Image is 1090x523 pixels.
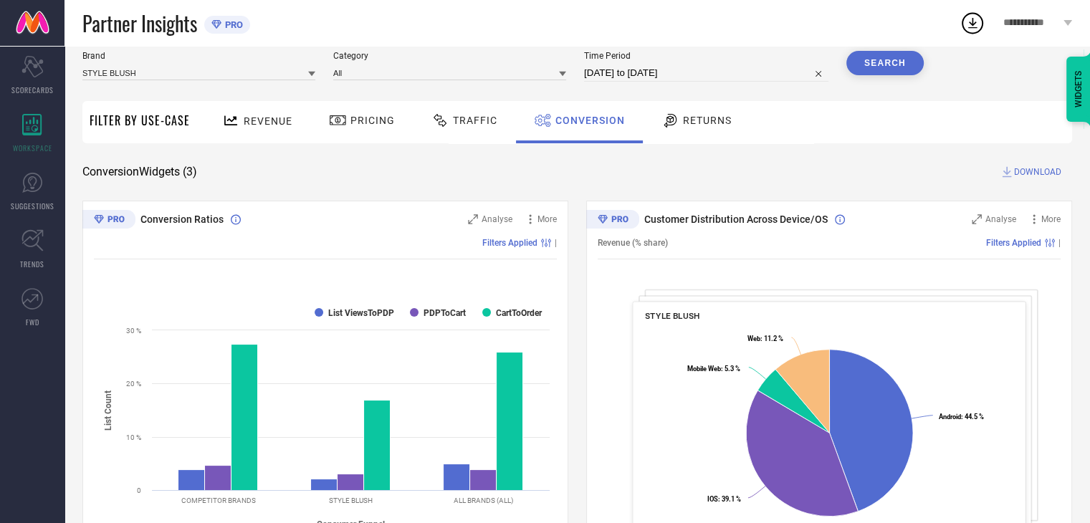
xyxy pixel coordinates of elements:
[687,364,721,372] tspan: Mobile Web
[82,210,135,231] div: Premium
[82,165,197,179] span: Conversion Widgets ( 3 )
[126,380,141,388] text: 20 %
[137,486,141,494] text: 0
[707,495,741,503] text: : 39.1 %
[244,115,292,127] span: Revenue
[13,143,52,153] span: WORKSPACE
[468,214,478,224] svg: Zoom
[939,413,984,421] text: : 44.5 %
[683,115,732,126] span: Returns
[126,433,141,441] text: 10 %
[329,496,373,504] text: STYLE BLUSH
[985,214,1016,224] span: Analyse
[496,308,542,318] text: CartToOrder
[482,214,512,224] span: Analyse
[454,496,513,504] text: ALL BRANDS (ALL)
[972,214,982,224] svg: Zoom
[482,238,537,248] span: Filters Applied
[90,112,190,129] span: Filter By Use-Case
[1058,238,1061,248] span: |
[11,201,54,211] span: SUGGESTIONS
[707,495,718,503] tspan: IOS
[747,335,783,342] text: : 11.2 %
[26,317,39,327] span: FWD
[537,214,557,224] span: More
[20,259,44,269] span: TRENDS
[584,64,828,82] input: Select time period
[140,213,224,225] span: Conversion Ratios
[586,210,639,231] div: Premium
[221,19,243,30] span: PRO
[82,9,197,38] span: Partner Insights
[644,213,828,225] span: Customer Distribution Across Device/OS
[181,496,256,504] text: COMPETITOR BRANDS
[555,115,625,126] span: Conversion
[687,364,740,372] text: : 5.3 %
[126,327,141,335] text: 30 %
[333,51,566,61] span: Category
[11,85,54,95] span: SCORECARDS
[846,51,924,75] button: Search
[584,51,828,61] span: Time Period
[350,115,395,126] span: Pricing
[939,413,961,421] tspan: Android
[1041,214,1061,224] span: More
[598,238,668,248] span: Revenue (% share)
[645,311,699,321] span: STYLE BLUSH
[1014,165,1061,179] span: DOWNLOAD
[424,308,466,318] text: PDPToCart
[103,390,113,430] tspan: List Count
[960,10,985,36] div: Open download list
[453,115,497,126] span: Traffic
[747,335,760,342] tspan: Web
[82,51,315,61] span: Brand
[986,238,1041,248] span: Filters Applied
[555,238,557,248] span: |
[328,308,394,318] text: List ViewsToPDP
